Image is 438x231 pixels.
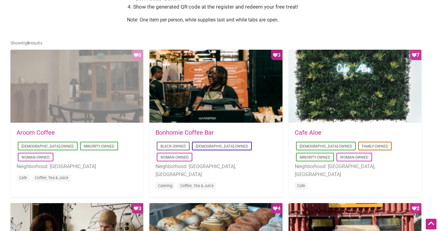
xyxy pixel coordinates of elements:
p: Note: One item per person, while supplies last and while tabs are open. [127,16,311,24]
a: Woman-Owned [21,155,50,160]
a: Coffee, Tea & Juice [180,183,214,188]
div: Scroll Back to Top [426,219,436,229]
a: Family-Owned [362,144,388,148]
a: Woman-Owned [160,155,189,160]
b: 8 [27,40,29,45]
a: Bonhomie Coffee Bar [156,129,214,136]
a: Cafe Aloe [295,129,321,136]
a: Minority-Owned [84,144,114,148]
li: Neighborhood: [GEOGRAPHIC_DATA], [GEOGRAPHIC_DATA] [295,163,415,178]
li: Neighborhood: [GEOGRAPHIC_DATA], [GEOGRAPHIC_DATA] [156,163,276,178]
a: [DEMOGRAPHIC_DATA]-Owned [300,144,352,148]
li: Neighborhood: [GEOGRAPHIC_DATA] [17,163,137,171]
a: Woman-Owned [340,155,368,160]
li: Show the generated QR code at the register and redeem your free treat! [133,3,311,11]
a: [DEMOGRAPHIC_DATA]-Owned [21,144,74,148]
span: Showing results [10,40,42,45]
a: Minority-Owned [300,155,330,160]
a: Aroom Coffee [17,129,55,136]
a: Catering [158,183,172,188]
a: Black-Owned [160,144,186,148]
a: Cafe [297,183,305,188]
a: Coffee, Tea & Juice [35,175,68,180]
a: [DEMOGRAPHIC_DATA]-Owned [196,144,248,148]
a: Cafe [19,175,27,180]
